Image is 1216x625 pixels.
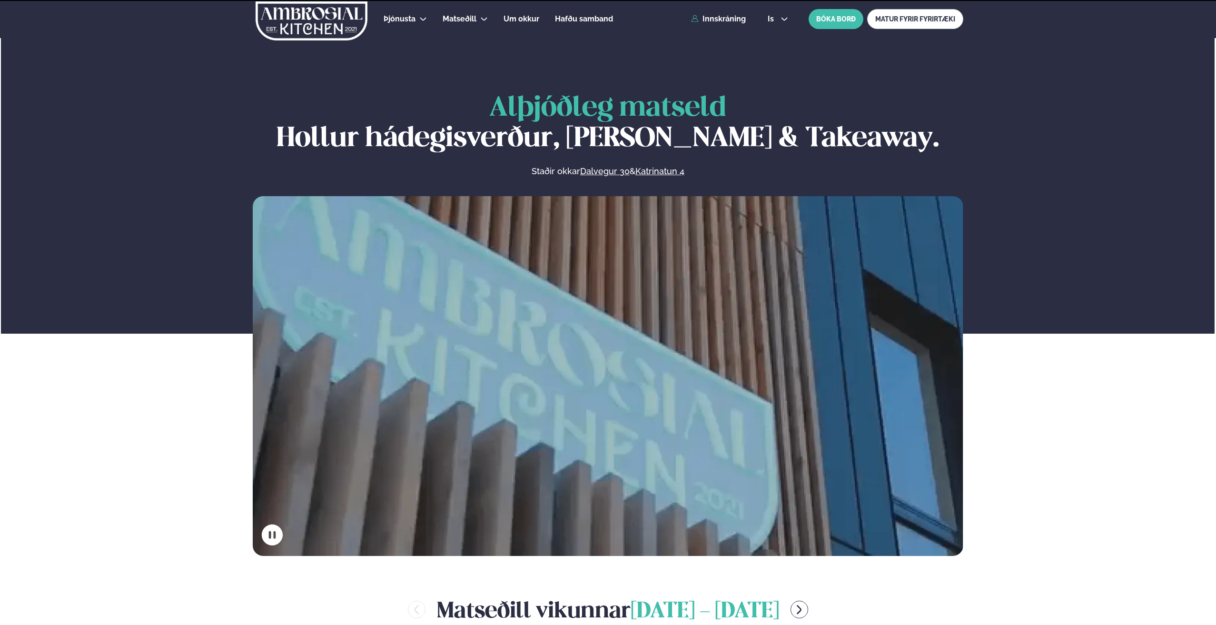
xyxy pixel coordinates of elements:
[443,13,476,25] a: Matseðill
[635,166,684,177] a: Katrinatun 4
[253,93,963,154] h1: Hollur hádegisverður, [PERSON_NAME] & Takeaway.
[255,1,368,40] img: logo
[489,95,726,121] span: Alþjóðleg matseld
[504,13,539,25] a: Um okkur
[760,15,796,23] button: is
[791,601,808,618] button: menu-btn-right
[384,13,415,25] a: Þjónusta
[691,15,746,23] a: Innskráning
[768,15,777,23] span: is
[580,166,630,177] a: Dalvegur 30
[408,601,425,618] button: menu-btn-left
[437,594,779,625] h2: Matseðill vikunnar
[428,166,788,177] p: Staðir okkar &
[555,14,613,23] span: Hafðu samband
[631,601,779,622] span: [DATE] - [DATE]
[809,9,863,29] button: BÓKA BORÐ
[867,9,963,29] a: MATUR FYRIR FYRIRTÆKI
[555,13,613,25] a: Hafðu samband
[504,14,539,23] span: Um okkur
[443,14,476,23] span: Matseðill
[384,14,415,23] span: Þjónusta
